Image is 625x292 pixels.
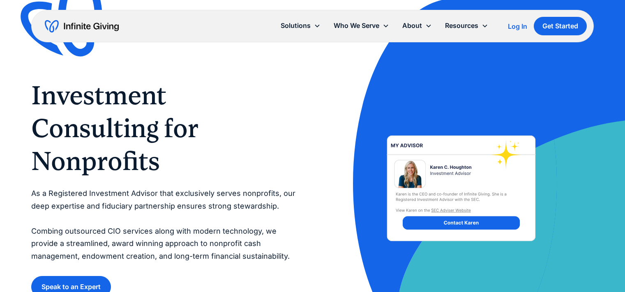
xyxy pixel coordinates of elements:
div: Resources [438,17,495,34]
a: Get Started [534,17,587,35]
div: About [402,20,422,31]
img: investment-advisor-nonprofit-financial [351,108,571,269]
div: Solutions [281,20,311,31]
div: Resources [445,20,478,31]
h1: Investment Consulting for Nonprofits [31,79,296,177]
div: Log In [508,23,527,30]
div: Who We Serve [334,20,379,31]
div: Solutions [274,17,327,34]
p: As a Registered Investment Advisor that exclusively serves nonprofits, our deep expertise and fid... [31,187,296,263]
a: Log In [508,21,527,31]
div: About [396,17,438,34]
div: Who We Serve [327,17,396,34]
a: home [45,20,119,33]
